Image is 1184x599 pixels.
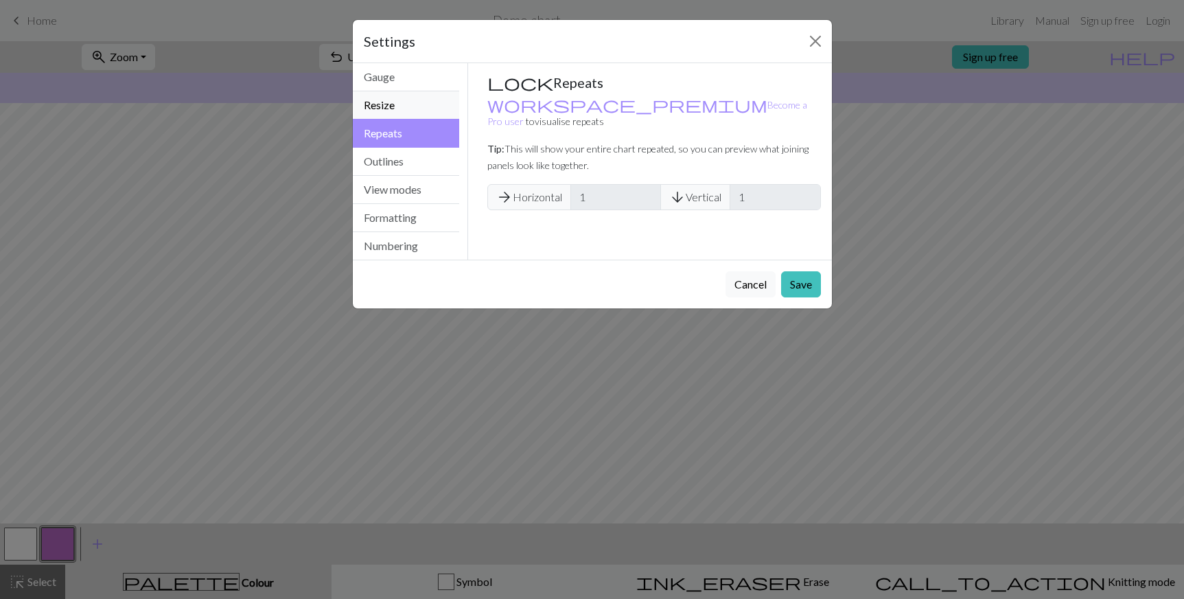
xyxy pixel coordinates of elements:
[487,99,807,127] a: Become a Pro user
[660,184,730,210] span: Vertical
[781,271,821,297] button: Save
[353,119,460,148] button: Repeats
[353,63,460,91] button: Gauge
[353,91,460,120] button: Resize
[353,176,460,204] button: View modes
[669,188,686,207] span: arrow_downward
[487,143,504,155] strong: Tip:
[364,31,415,52] h5: Settings
[804,30,826,52] button: Close
[496,188,513,207] span: arrow_forward
[487,74,821,91] h5: Repeats
[353,232,460,260] button: Numbering
[487,95,767,114] span: workspace_premium
[487,184,571,210] span: Horizontal
[487,99,807,127] small: to visualise repeats
[353,148,460,176] button: Outlines
[353,204,460,232] button: Formatting
[487,143,809,171] small: This will show your entire chart repeated, so you can preview what joining panels look like toget...
[726,271,776,297] button: Cancel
